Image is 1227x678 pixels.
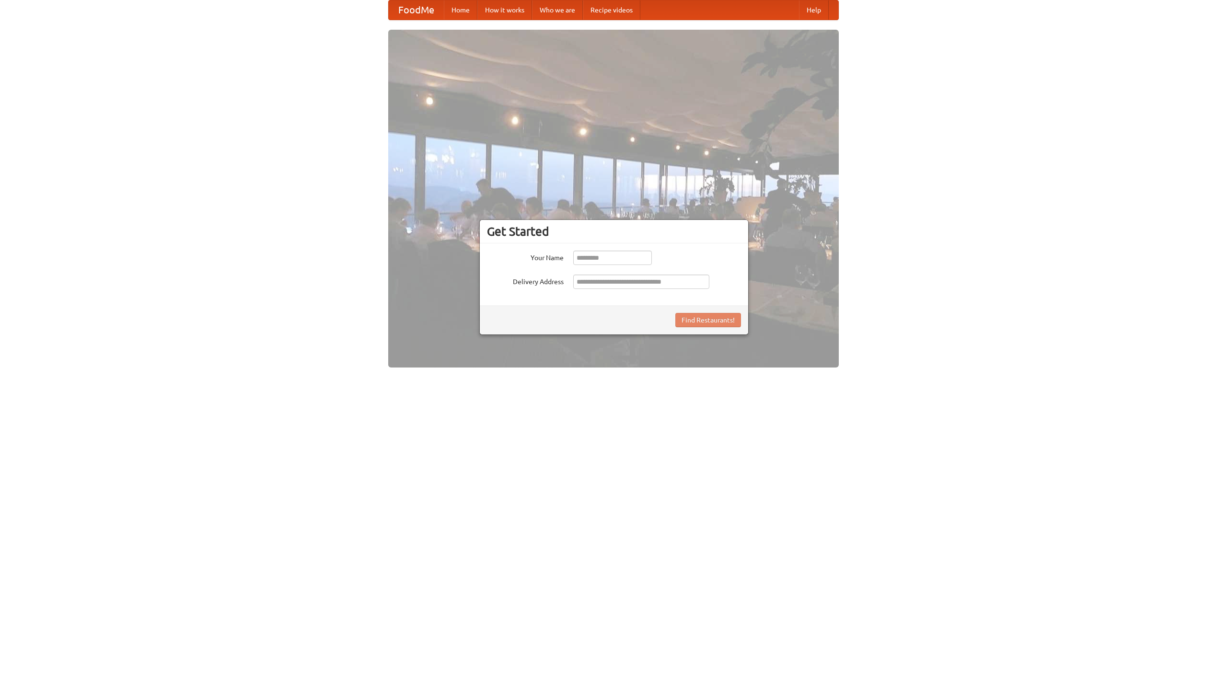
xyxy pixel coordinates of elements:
a: Recipe videos [583,0,640,20]
a: Help [799,0,829,20]
a: Home [444,0,477,20]
a: Who we are [532,0,583,20]
button: Find Restaurants! [675,313,741,327]
a: FoodMe [389,0,444,20]
h3: Get Started [487,224,741,239]
label: Delivery Address [487,275,564,287]
a: How it works [477,0,532,20]
label: Your Name [487,251,564,263]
